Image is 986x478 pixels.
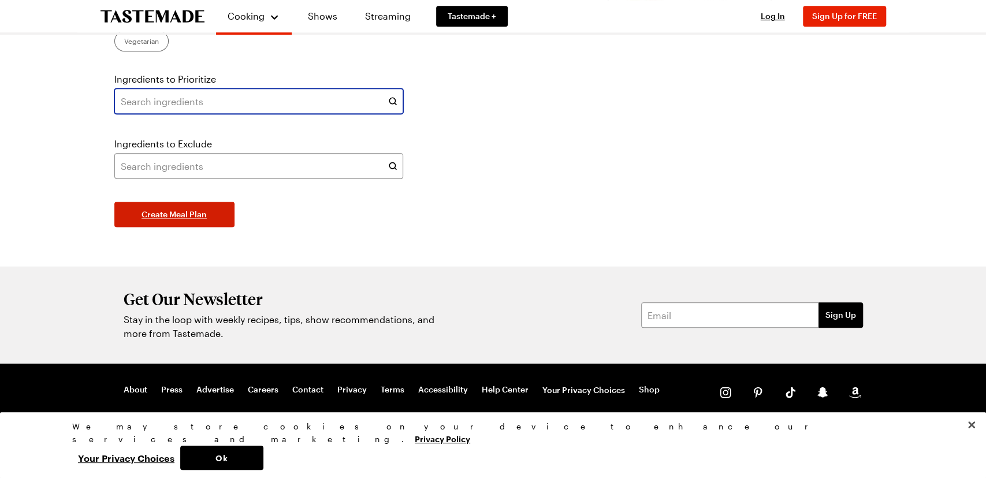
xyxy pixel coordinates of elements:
[124,290,441,308] h2: Get Our Newsletter
[142,209,207,220] span: Create Meal Plan
[542,384,625,396] button: Your Privacy Choices
[818,302,863,328] button: Sign Up
[72,446,180,470] button: Your Privacy Choices
[825,309,856,321] span: Sign Up
[228,10,265,21] span: Cooking
[114,202,235,227] button: Create Meal Plan
[72,420,904,446] div: We may store cookies on your device to enhance our services and marketing.
[415,433,470,444] a: More information about your privacy, opens in a new tab
[959,412,984,438] button: Close
[124,384,660,396] nav: Footer
[418,384,468,396] a: Accessibility
[448,10,496,22] span: Tastemade +
[72,420,904,470] div: Privacy
[180,446,263,470] button: Ok
[812,11,877,21] span: Sign Up for FREE
[436,6,508,27] a: Tastemade +
[228,5,280,28] button: Cooking
[292,384,323,396] a: Contact
[803,6,886,27] button: Sign Up for FREE
[114,72,216,86] label: Ingredients to Prioritize
[124,313,441,340] p: Stay in the loop with weekly recipes, tips, show recommendations, and more from Tastemade.
[761,11,785,21] span: Log In
[248,384,278,396] a: Careers
[101,10,204,23] a: To Tastemade Home Page
[337,384,367,396] a: Privacy
[161,384,183,396] a: Press
[750,10,796,22] button: Log In
[196,384,234,396] a: Advertise
[381,384,404,396] a: Terms
[114,88,403,114] input: Search ingredients
[639,384,660,396] a: Shop
[641,302,818,328] input: Email
[124,384,147,396] a: About
[114,153,403,179] input: Search ingredients
[482,384,529,396] a: Help Center
[114,31,169,51] label: Vegetarian
[114,137,212,151] label: Ingredients to Exclude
